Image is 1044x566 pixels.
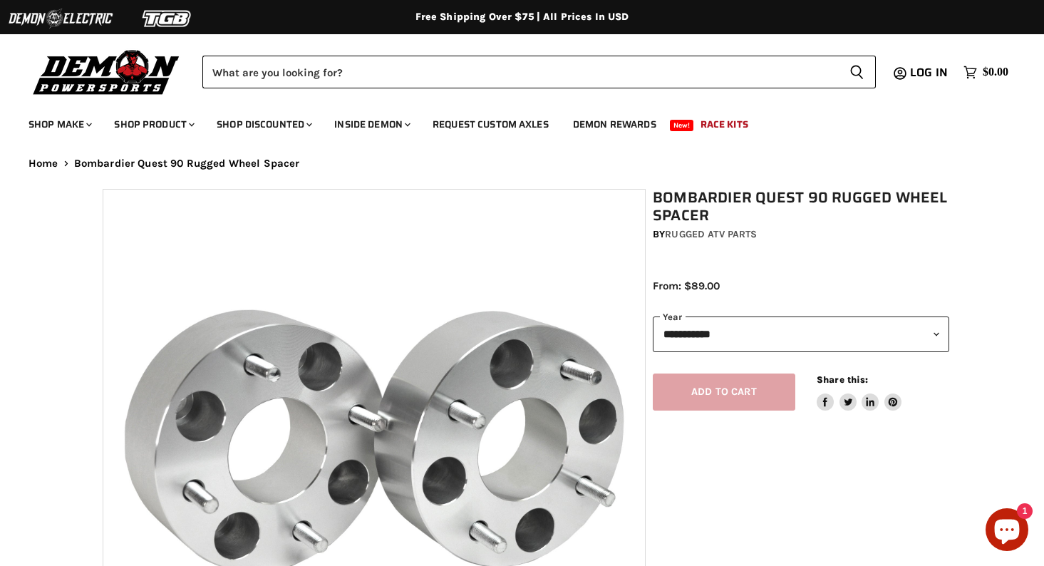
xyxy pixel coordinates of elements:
span: Log in [910,63,948,81]
h1: Bombardier Quest 90 Rugged Wheel Spacer [653,189,949,225]
form: Product [202,56,876,88]
a: Shop Make [18,110,100,139]
a: Demon Rewards [562,110,667,139]
ul: Main menu [18,104,1005,139]
img: TGB Logo 2 [114,5,221,32]
span: Bombardier Quest 90 Rugged Wheel Spacer [74,158,300,170]
aside: Share this: [817,374,901,411]
a: Log in [904,66,956,79]
select: year [653,317,949,351]
span: From: $89.00 [653,279,720,292]
input: Search [202,56,838,88]
a: Home [29,158,58,170]
a: Inside Demon [324,110,419,139]
a: Request Custom Axles [422,110,559,139]
span: Share this: [817,374,868,385]
inbox-online-store-chat: Shopify online store chat [981,508,1033,555]
img: Demon Powersports [29,46,185,97]
span: New! [670,120,694,131]
a: $0.00 [956,62,1015,83]
div: by [653,227,949,242]
a: Rugged ATV Parts [665,228,757,240]
a: Race Kits [690,110,759,139]
a: Shop Product [103,110,203,139]
img: Demon Electric Logo 2 [7,5,114,32]
a: Shop Discounted [206,110,321,139]
span: $0.00 [983,66,1008,79]
button: Search [838,56,876,88]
